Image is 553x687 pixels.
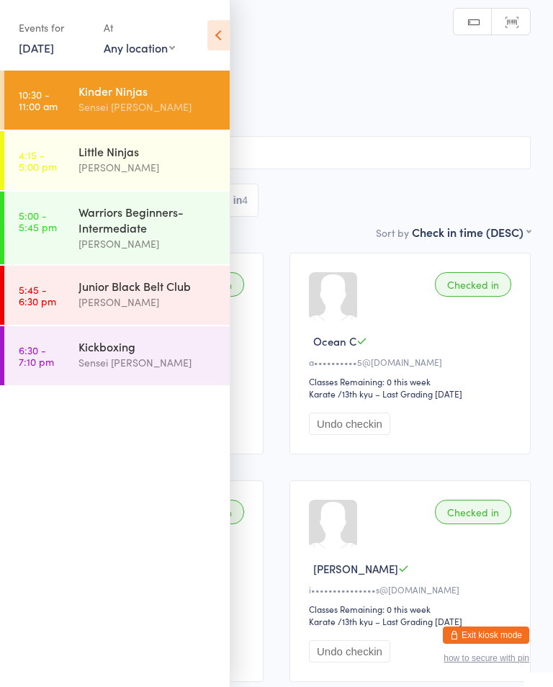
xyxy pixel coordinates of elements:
[4,131,230,190] a: 4:15 -5:00 pmLittle Ninjas[PERSON_NAME]
[19,89,58,112] time: 10:30 - 11:00 am
[22,36,531,60] h2: Kinder Ninjas Check-in
[309,356,516,368] div: a••••••••••5@[DOMAIN_NAME]
[309,615,336,627] div: Karate
[22,96,508,110] span: Mount [PERSON_NAME]
[4,266,230,325] a: 5:45 -6:30 pmJunior Black Belt Club[PERSON_NAME]
[78,159,217,176] div: [PERSON_NAME]
[22,81,508,96] span: Sensei [PERSON_NAME]
[412,224,531,240] div: Check in time (DESC)
[4,326,230,385] a: 6:30 -7:10 pmKickboxingSensei [PERSON_NAME]
[19,284,56,307] time: 5:45 - 6:30 pm
[78,99,217,115] div: Sensei [PERSON_NAME]
[19,344,54,367] time: 6:30 - 7:10 pm
[104,40,175,55] div: Any location
[309,387,336,400] div: Karate
[78,354,217,371] div: Sensei [PERSON_NAME]
[19,149,57,172] time: 4:15 - 5:00 pm
[443,627,529,644] button: Exit kiosk mode
[309,640,390,663] button: Undo checkin
[338,387,462,400] span: / 13th kyu – Last Grading [DATE]
[444,653,529,663] button: how to secure with pin
[19,210,57,233] time: 5:00 - 5:45 pm
[309,583,516,596] div: i•••••••••••••••s@[DOMAIN_NAME]
[78,83,217,99] div: Kinder Ninjas
[78,235,217,252] div: [PERSON_NAME]
[78,278,217,294] div: Junior Black Belt Club
[4,192,230,264] a: 5:00 -5:45 pmWarriors Beginners-Intermediate[PERSON_NAME]
[242,194,248,206] div: 4
[19,40,54,55] a: [DATE]
[22,67,508,81] span: [DATE] 10:30am
[338,615,462,627] span: / 13th kyu – Last Grading [DATE]
[78,338,217,354] div: Kickboxing
[22,136,531,169] input: Search
[4,71,230,130] a: 10:30 -11:00 amKinder NinjasSensei [PERSON_NAME]
[309,375,516,387] div: Classes Remaining: 0 this week
[435,272,511,297] div: Checked in
[22,110,531,125] span: Karate
[313,561,398,576] span: [PERSON_NAME]
[309,413,390,435] button: Undo checkin
[376,225,409,240] label: Sort by
[78,294,217,310] div: [PERSON_NAME]
[78,204,217,235] div: Warriors Beginners-Intermediate
[435,500,511,524] div: Checked in
[78,143,217,159] div: Little Ninjas
[104,16,175,40] div: At
[309,603,516,615] div: Classes Remaining: 0 this week
[313,333,356,349] span: Ocean C
[19,16,89,40] div: Events for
